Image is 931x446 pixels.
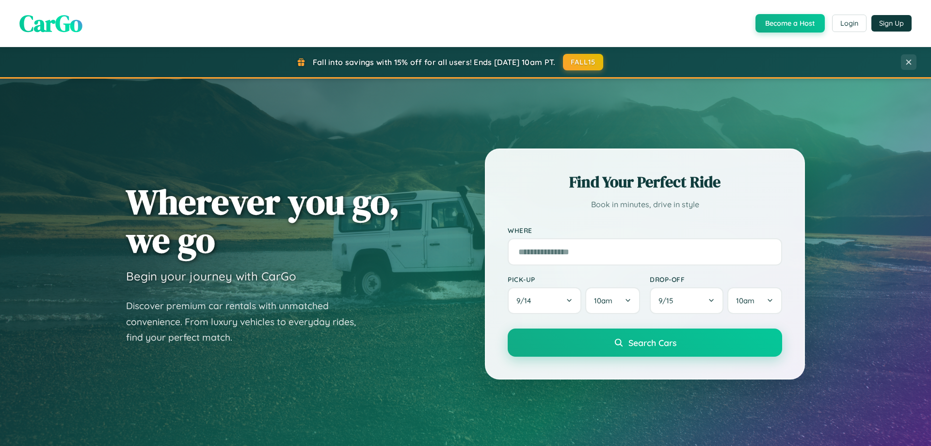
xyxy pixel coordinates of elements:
[736,296,754,305] span: 10am
[126,182,400,259] h1: Wherever you go, we go
[658,296,678,305] span: 9 / 15
[508,198,782,212] p: Book in minutes, drive in style
[516,296,536,305] span: 9 / 14
[126,269,296,283] h3: Begin your journey with CarGo
[727,287,782,314] button: 10am
[628,337,676,348] span: Search Cars
[508,275,640,283] label: Pick-up
[126,298,369,346] p: Discover premium car rentals with unmatched convenience. From luxury vehicles to everyday rides, ...
[508,287,581,314] button: 9/14
[508,171,782,193] h2: Find Your Perfect Ride
[650,275,782,283] label: Drop-off
[832,15,867,32] button: Login
[508,329,782,357] button: Search Cars
[650,287,723,314] button: 9/15
[871,15,912,32] button: Sign Up
[755,14,825,33] button: Become a Host
[563,54,604,70] button: FALL15
[19,7,82,39] span: CarGo
[313,57,556,67] span: Fall into savings with 15% off for all users! Ends [DATE] 10am PT.
[594,296,612,305] span: 10am
[585,287,640,314] button: 10am
[508,226,782,234] label: Where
